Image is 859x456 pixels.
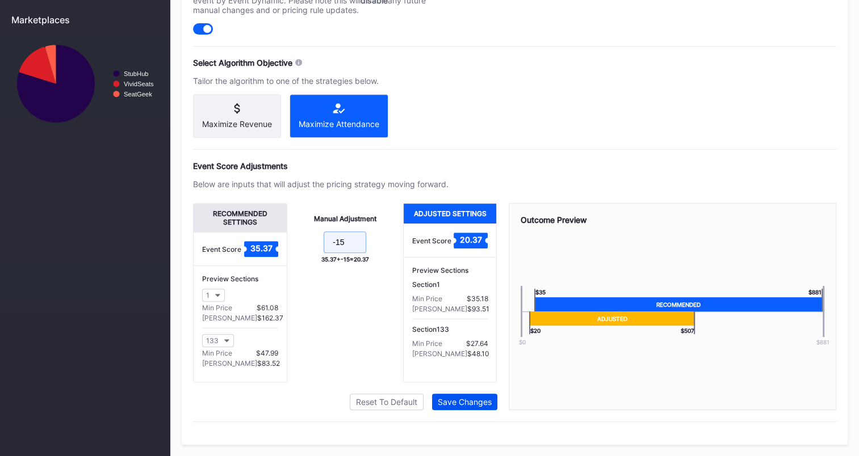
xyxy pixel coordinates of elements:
div: [PERSON_NAME] [412,349,467,358]
div: $83.52 [257,359,280,368]
div: Min Price [202,349,232,357]
div: 35.37 + -15 = 20.37 [321,256,369,263]
button: 1 [202,289,225,302]
button: 133 [202,334,234,347]
div: Maximize Revenue [202,119,272,129]
div: $27.64 [466,339,488,348]
div: [PERSON_NAME] [202,359,257,368]
div: [PERSON_NAME] [412,305,467,313]
div: 133 [206,336,219,345]
div: $ 20 [529,326,540,334]
div: Tailor the algorithm to one of the strategies below. [193,76,449,86]
div: Save Changes [438,397,492,407]
text: SeatGeek [124,91,152,98]
div: $61.08 [257,303,278,312]
div: $48.10 [467,349,489,358]
div: [PERSON_NAME] [202,314,257,322]
text: VividSeats [124,81,154,87]
text: 20.37 [460,235,482,244]
button: Save Changes [432,394,497,410]
div: Maximize Attendance [299,119,379,129]
div: Section 1 [412,280,488,289]
div: $ 881 [803,339,843,345]
div: $ 35 [534,289,546,297]
svg: Chart title [11,34,159,133]
div: Min Price [412,294,442,303]
div: Below are inputs that will adjust the pricing strategy moving forward. [193,179,449,189]
div: $0 [502,339,542,345]
div: Preview Sections [202,275,278,283]
text: 35.37 [250,243,272,253]
div: Manual Adjustment [314,214,376,223]
div: $93.51 [467,305,489,313]
text: StubHub [124,70,149,77]
div: Section 133 [412,325,488,333]
div: Min Price [412,339,442,348]
div: Event Score [412,237,451,245]
div: $162.37 [257,314,283,322]
div: Adjusted Settings [404,204,497,223]
div: Marketplaces [11,14,159,26]
div: Select Algorithm Objective [193,58,292,67]
div: Reset To Default [356,397,417,407]
div: Recommended Settings [194,204,287,232]
div: Event Score [202,245,241,254]
button: Reset To Default [350,394,424,410]
div: Outcome Preview [521,215,825,225]
div: Event Score Adjustments [193,161,836,171]
div: $47.99 [256,349,278,357]
div: $35.18 [466,294,488,303]
div: $ 507 [680,326,695,334]
div: 1 [206,291,209,299]
div: Min Price [202,303,232,312]
div: $ 881 [808,289,823,297]
div: Recommended [534,297,823,311]
div: Preview Sections [412,266,488,275]
div: Adjusted [529,311,695,326]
